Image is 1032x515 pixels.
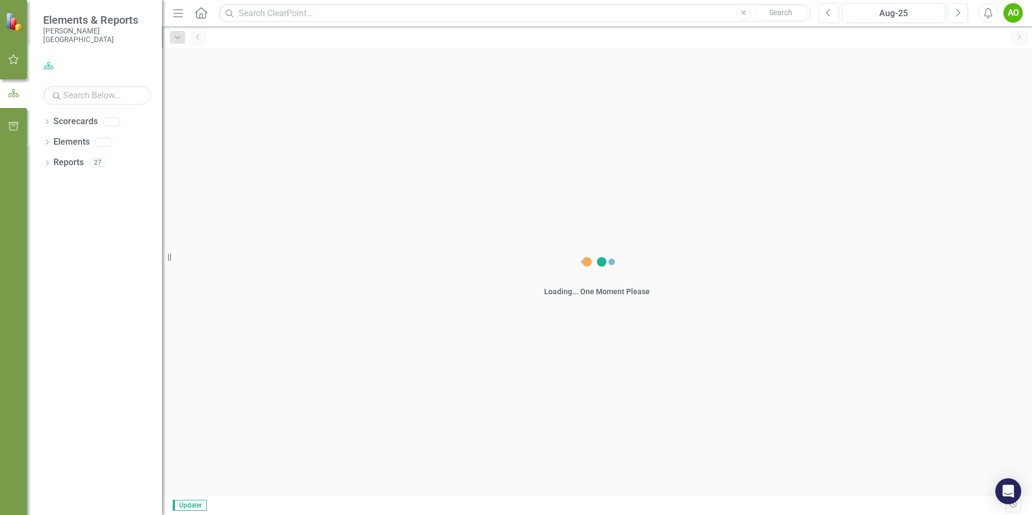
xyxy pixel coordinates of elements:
a: Scorecards [53,116,98,128]
small: [PERSON_NAME][GEOGRAPHIC_DATA] [43,26,151,44]
button: Search [754,5,808,21]
input: Search Below... [43,86,151,105]
span: Updater [173,500,207,511]
div: 27 [89,158,106,167]
img: ClearPoint Strategy [4,11,25,32]
div: Open Intercom Messenger [995,478,1021,504]
a: Elements [53,136,90,148]
button: AO [1003,3,1023,23]
button: Aug-25 [842,3,945,23]
div: Aug-25 [846,7,941,20]
a: Reports [53,157,84,169]
input: Search ClearPoint... [219,4,811,23]
span: Elements & Reports [43,13,151,26]
div: Loading... One Moment Please [544,286,650,297]
span: Search [769,8,792,17]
